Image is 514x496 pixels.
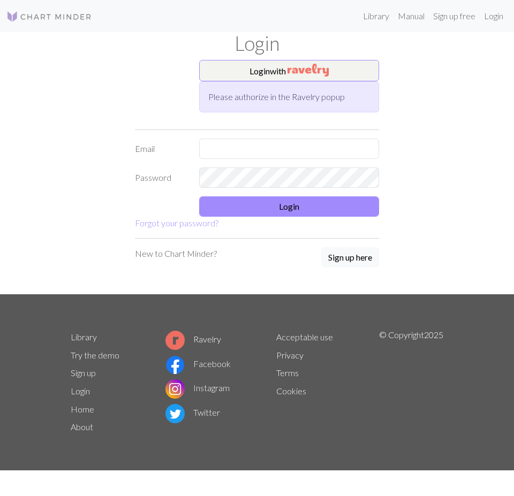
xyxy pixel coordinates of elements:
[165,404,185,423] img: Twitter logo
[480,5,508,27] a: Login
[165,383,230,393] a: Instagram
[321,247,379,268] button: Sign up here
[135,247,217,260] p: New to Chart Minder?
[165,334,221,344] a: Ravelry
[128,167,193,188] label: Password
[165,331,185,350] img: Ravelry logo
[71,404,94,414] a: Home
[321,247,379,269] a: Sign up here
[71,332,97,342] a: Library
[165,355,185,375] img: Facebook logo
[394,5,429,27] a: Manual
[276,386,306,396] a: Cookies
[276,332,333,342] a: Acceptable use
[128,139,193,159] label: Email
[135,218,218,228] a: Forgot your password?
[6,10,92,23] img: Logo
[71,422,93,432] a: About
[71,386,90,396] a: Login
[199,196,379,217] button: Login
[71,350,119,360] a: Try the demo
[199,81,379,112] div: Please authorize in the Ravelry popup
[276,368,299,378] a: Terms
[359,5,394,27] a: Library
[64,32,450,56] h1: Login
[165,379,185,399] img: Instagram logo
[379,329,443,437] p: © Copyright 2025
[71,368,96,378] a: Sign up
[165,358,231,369] a: Facebook
[199,60,379,81] button: Loginwith
[276,350,304,360] a: Privacy
[429,5,480,27] a: Sign up free
[288,64,329,77] img: Ravelry
[165,407,220,417] a: Twitter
